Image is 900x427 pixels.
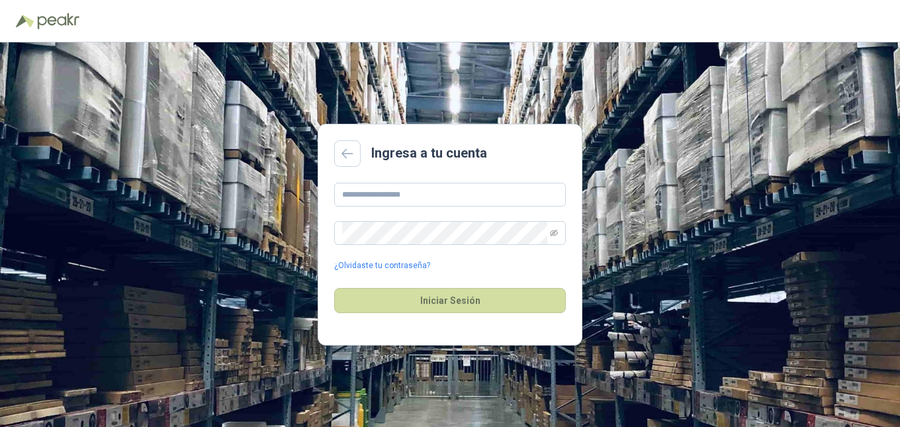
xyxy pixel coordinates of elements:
img: Logo [16,15,34,28]
button: Iniciar Sesión [334,288,566,313]
img: Peakr [37,13,79,29]
span: eye-invisible [550,229,558,237]
a: ¿Olvidaste tu contraseña? [334,260,430,272]
h2: Ingresa a tu cuenta [371,143,487,164]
